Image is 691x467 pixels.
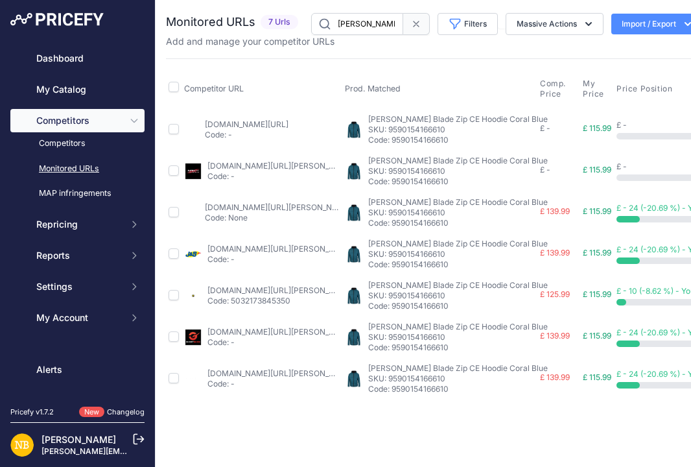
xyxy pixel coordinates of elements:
[10,132,145,155] a: Competitors
[540,331,570,341] span: £ 139.99
[368,156,548,165] span: [PERSON_NAME] Blade Zip CE Hoodie Coral Blue
[207,379,340,389] p: Code: -
[368,384,548,394] p: Code: 9590154166610
[10,275,145,298] button: Settings
[166,35,334,48] p: Add and manage your competitor URLs
[207,244,354,254] a: [DOMAIN_NAME][URL][PERSON_NAME]
[207,254,340,265] p: Code: -
[205,119,288,129] a: [DOMAIN_NAME][URL]
[36,114,121,127] span: Competitors
[205,213,340,223] p: Code: None
[540,123,578,134] div: £ -
[261,15,298,30] span: 7 Urls
[207,296,340,306] p: Code: 5032173845350
[10,358,145,381] a: Alerts
[205,130,288,140] p: Code: -
[506,13,603,35] button: Massive Actions
[583,78,611,99] button: My Price
[41,446,241,456] a: [PERSON_NAME][EMAIL_ADDRESS][DOMAIN_NAME]
[36,311,121,324] span: My Account
[184,84,244,93] span: Competitor URL
[583,289,611,299] span: £ 115.99
[10,47,145,431] nav: Sidebar
[10,213,145,236] button: Repricing
[368,197,548,207] span: [PERSON_NAME] Blade Zip CE Hoodie Coral Blue
[10,47,145,70] a: Dashboard
[79,407,104,418] span: New
[368,332,548,342] p: SKU: 9590154166610
[10,407,54,418] div: Pricefy v1.7.2
[540,248,570,257] span: £ 139.99
[368,301,548,311] p: Code: 9590154166610
[583,248,611,257] span: £ 115.99
[368,166,548,176] p: SKU: 9590154166610
[368,114,548,124] span: [PERSON_NAME] Blade Zip CE Hoodie Coral Blue
[166,13,255,31] h2: Monitored URLs
[368,218,548,228] p: Code: 9590154166610
[41,434,116,445] a: [PERSON_NAME]
[368,249,548,259] p: SKU: 9590154166610
[540,78,578,99] button: Comp. Price
[311,13,403,35] input: Search
[107,407,145,416] a: Changelog
[540,165,578,175] div: £ -
[583,165,611,174] span: £ 115.99
[540,78,575,99] span: Comp. Price
[36,218,121,231] span: Repricing
[205,202,351,212] a: [DOMAIN_NAME][URL][PERSON_NAME]
[583,206,611,216] span: £ 115.99
[583,372,611,382] span: £ 115.99
[36,249,121,262] span: Reports
[368,176,548,187] p: Code: 9590154166610
[368,239,548,248] span: [PERSON_NAME] Blade Zip CE Hoodie Coral Blue
[368,135,548,145] p: Code: 9590154166610
[207,161,354,171] a: [DOMAIN_NAME][URL][PERSON_NAME]
[368,259,548,270] p: Code: 9590154166610
[10,244,145,267] button: Reports
[10,182,145,205] a: MAP infringements
[368,280,548,290] span: [PERSON_NAME] Blade Zip CE Hoodie Coral Blue
[10,158,145,180] a: Monitored URLs
[207,368,354,378] a: [DOMAIN_NAME][URL][PERSON_NAME]
[10,78,145,101] a: My Catalog
[207,171,340,182] p: Code: -
[10,13,104,26] img: Pricefy Logo
[540,289,570,299] span: £ 125.99
[10,306,145,329] button: My Account
[368,342,548,353] p: Code: 9590154166610
[583,123,611,133] span: £ 115.99
[207,327,354,337] a: [DOMAIN_NAME][URL][PERSON_NAME]
[207,285,354,295] a: [DOMAIN_NAME][URL][PERSON_NAME]
[207,337,340,348] p: Code: -
[10,109,145,132] button: Competitors
[583,331,611,341] span: £ 115.99
[368,291,548,301] p: SKU: 9590154166610
[368,322,548,331] span: [PERSON_NAME] Blade Zip CE Hoodie Coral Blue
[368,363,548,373] span: [PERSON_NAME] Blade Zip CE Hoodie Coral Blue
[616,84,672,94] span: Price Position
[368,125,548,135] p: SKU: 9590154166610
[616,84,675,94] button: Price Position
[540,206,570,216] span: £ 139.99
[345,84,401,93] span: Prod. Matched
[540,372,570,382] span: £ 139.99
[583,78,609,99] span: My Price
[368,374,548,384] p: SKU: 9590154166610
[36,280,121,293] span: Settings
[438,13,498,35] button: Filters
[368,208,548,218] p: SKU: 9590154166610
